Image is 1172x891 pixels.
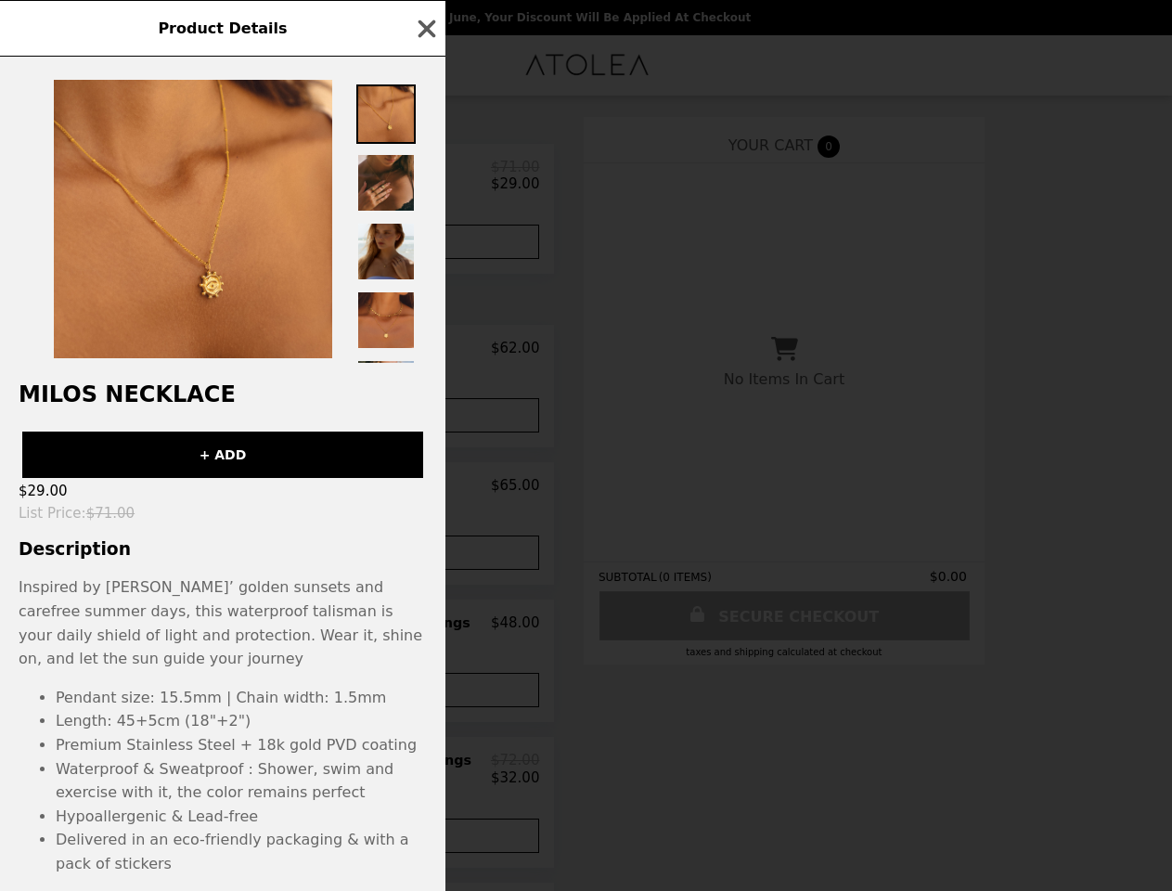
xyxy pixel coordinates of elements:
[56,805,427,829] li: Hypoallergenic & Lead-free
[22,432,423,478] button: + ADD
[56,757,427,805] li: Waterproof & Sweatproof : Shower, swim and exercise with it, the color remains perfect
[356,291,416,350] img: Thumbnail 4
[356,153,416,213] img: Thumbnail 2
[356,359,416,419] img: Thumbnail 5
[54,80,332,358] img: Default Title
[56,828,427,875] li: Delivered in an eco-friendly packaging & with a pack of stickers
[86,505,135,522] span: $71.00
[356,222,416,281] img: Thumbnail 3
[56,686,427,710] li: Pendant size: 15.5mm | Chain width: 1.5mm
[356,84,416,144] img: Thumbnail 1
[158,19,287,37] span: Product Details
[56,709,427,733] li: Length: 45+5cm (18"+2")
[56,733,427,757] li: Premium Stainless Steel + 18k gold PVD coating
[19,575,427,670] p: Inspired by [PERSON_NAME]’ golden sunsets and carefree summer days, this waterproof talisman is y...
